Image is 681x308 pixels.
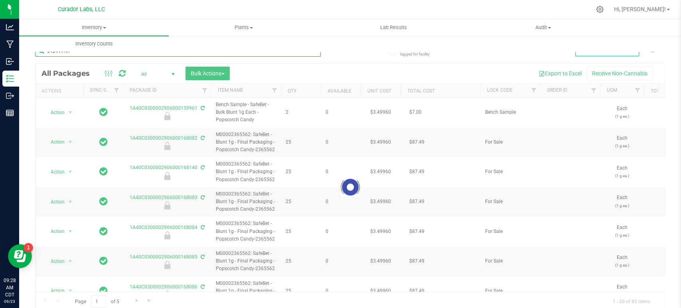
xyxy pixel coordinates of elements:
iframe: Resource center unread badge [24,243,33,253]
span: Curador Labs, LLC [58,6,105,13]
inline-svg: Reports [6,109,14,117]
span: Inventory Counts [65,40,124,47]
a: Inventory Counts [19,36,169,52]
inline-svg: Inventory [6,75,14,83]
a: Lab Results [319,19,468,36]
p: 09:28 AM CDT [4,277,16,298]
span: Plants [169,24,318,31]
iframe: Resource center [8,244,32,268]
span: Hi, [PERSON_NAME]! [614,6,666,12]
a: Inventory [19,19,169,36]
div: Manage settings [595,6,605,13]
p: 09/23 [4,298,16,304]
inline-svg: Outbound [6,92,14,100]
span: Lab Results [369,24,418,31]
a: Audit [468,19,618,36]
a: Plants [169,19,318,36]
span: Inventory [19,24,169,31]
inline-svg: Inbound [6,57,14,65]
span: Audit [469,24,618,31]
inline-svg: Manufacturing [6,40,14,48]
inline-svg: Analytics [6,23,14,31]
